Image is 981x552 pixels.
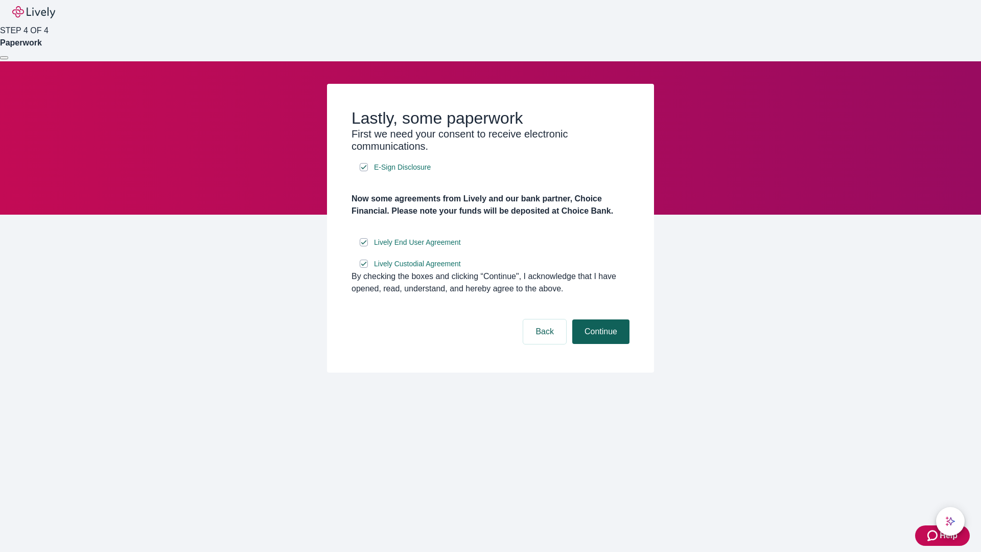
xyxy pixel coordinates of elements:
[927,530,940,542] svg: Zendesk support icon
[374,162,431,173] span: E-Sign Disclosure
[572,319,629,344] button: Continue
[372,236,463,249] a: e-sign disclosure document
[940,530,957,542] span: Help
[352,270,629,295] div: By checking the boxes and clicking “Continue", I acknowledge that I have opened, read, understand...
[12,6,55,18] img: Lively
[374,259,461,269] span: Lively Custodial Agreement
[352,128,629,152] h3: First we need your consent to receive electronic communications.
[372,161,433,174] a: e-sign disclosure document
[945,516,955,526] svg: Lively AI Assistant
[372,258,463,270] a: e-sign disclosure document
[915,525,970,546] button: Zendesk support iconHelp
[374,237,461,248] span: Lively End User Agreement
[523,319,566,344] button: Back
[352,193,629,217] h4: Now some agreements from Lively and our bank partner, Choice Financial. Please note your funds wi...
[352,108,629,128] h2: Lastly, some paperwork
[936,507,965,536] button: chat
